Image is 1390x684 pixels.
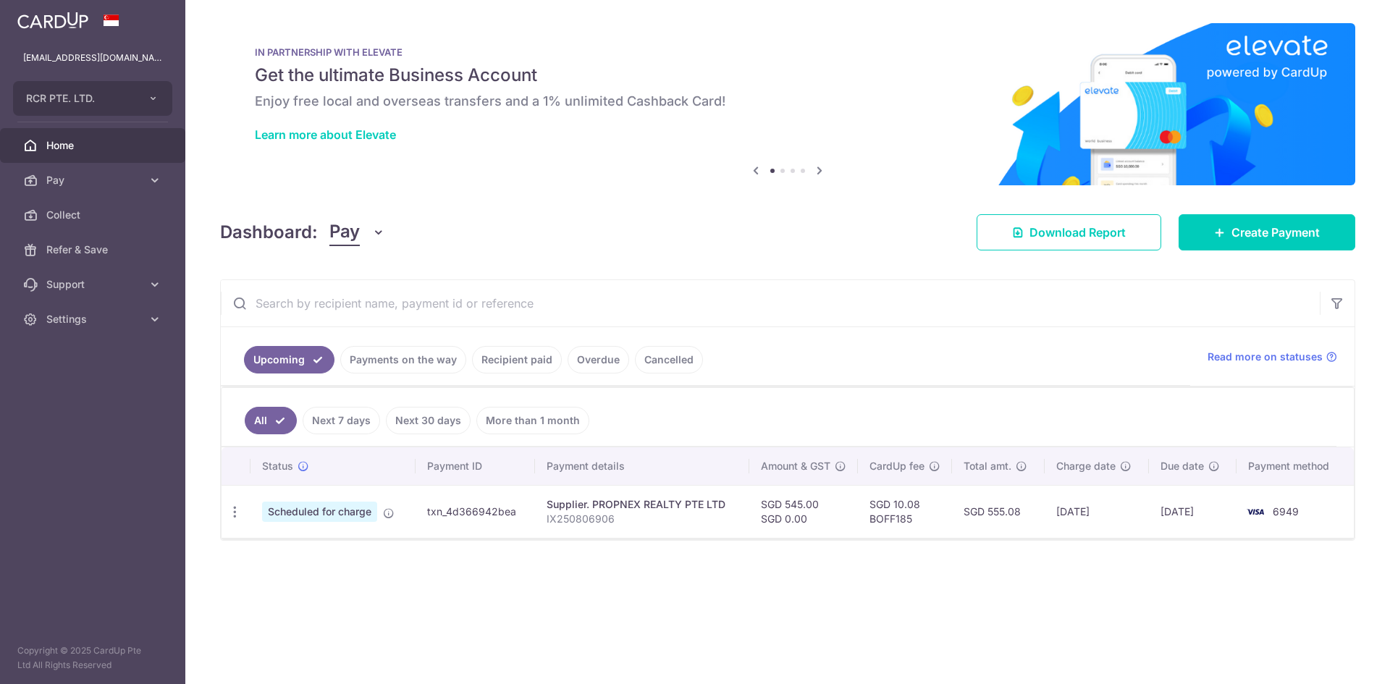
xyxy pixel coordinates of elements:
[262,502,377,522] span: Scheduled for charge
[547,512,738,526] p: IX250806906
[245,407,297,434] a: All
[1179,214,1355,250] a: Create Payment
[329,219,360,246] span: Pay
[262,459,293,473] span: Status
[1045,485,1149,538] td: [DATE]
[1208,350,1337,364] a: Read more on statuses
[46,173,142,187] span: Pay
[13,81,172,116] button: RCR PTE. LTD.
[1241,503,1270,520] img: Bank Card
[964,459,1011,473] span: Total amt.
[255,93,1320,110] h6: Enjoy free local and overseas transfers and a 1% unlimited Cashback Card!
[1208,350,1323,364] span: Read more on statuses
[635,346,703,373] a: Cancelled
[1149,485,1237,538] td: [DATE]
[255,46,1320,58] p: IN PARTNERSHIP WITH ELEVATE
[46,277,142,292] span: Support
[386,407,471,434] a: Next 30 days
[416,447,535,485] th: Payment ID
[46,312,142,326] span: Settings
[952,485,1044,538] td: SGD 555.08
[303,407,380,434] a: Next 7 days
[255,64,1320,87] h5: Get the ultimate Business Account
[869,459,924,473] span: CardUp fee
[749,485,858,538] td: SGD 545.00 SGD 0.00
[858,485,952,538] td: SGD 10.08 BOFF185
[26,91,133,106] span: RCR PTE. LTD.
[220,23,1355,185] img: Renovation banner
[1056,459,1116,473] span: Charge date
[547,497,738,512] div: Supplier. PROPNEX REALTY PTE LTD
[1161,459,1204,473] span: Due date
[761,459,830,473] span: Amount & GST
[1237,447,1354,485] th: Payment method
[568,346,629,373] a: Overdue
[1231,224,1320,241] span: Create Payment
[17,12,88,29] img: CardUp
[1029,224,1126,241] span: Download Report
[1273,505,1299,518] span: 6949
[416,485,535,538] td: txn_4d366942bea
[329,219,385,246] button: Pay
[46,208,142,222] span: Collect
[472,346,562,373] a: Recipient paid
[340,346,466,373] a: Payments on the way
[221,280,1320,326] input: Search by recipient name, payment id or reference
[46,242,142,257] span: Refer & Save
[244,346,334,373] a: Upcoming
[476,407,589,434] a: More than 1 month
[23,51,162,65] p: [EMAIL_ADDRESS][DOMAIN_NAME]
[255,127,396,142] a: Learn more about Elevate
[977,214,1161,250] a: Download Report
[220,219,318,245] h4: Dashboard:
[46,138,142,153] span: Home
[535,447,749,485] th: Payment details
